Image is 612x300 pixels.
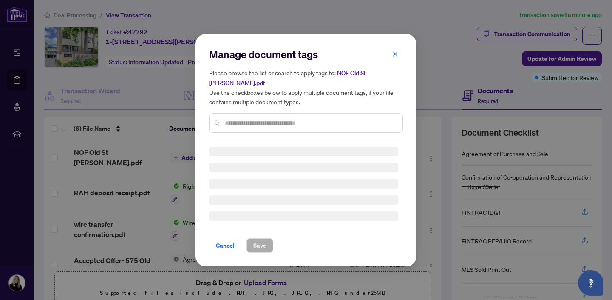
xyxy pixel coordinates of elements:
button: Open asap [578,270,603,296]
button: Save [246,238,273,253]
span: Cancel [216,239,235,252]
span: close [392,51,398,57]
span: NOF Old St [PERSON_NAME].pdf [209,69,366,87]
h2: Manage document tags [209,48,403,61]
h5: Please browse the list or search to apply tags to: Use the checkboxes below to apply multiple doc... [209,68,403,106]
button: Cancel [209,238,241,253]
